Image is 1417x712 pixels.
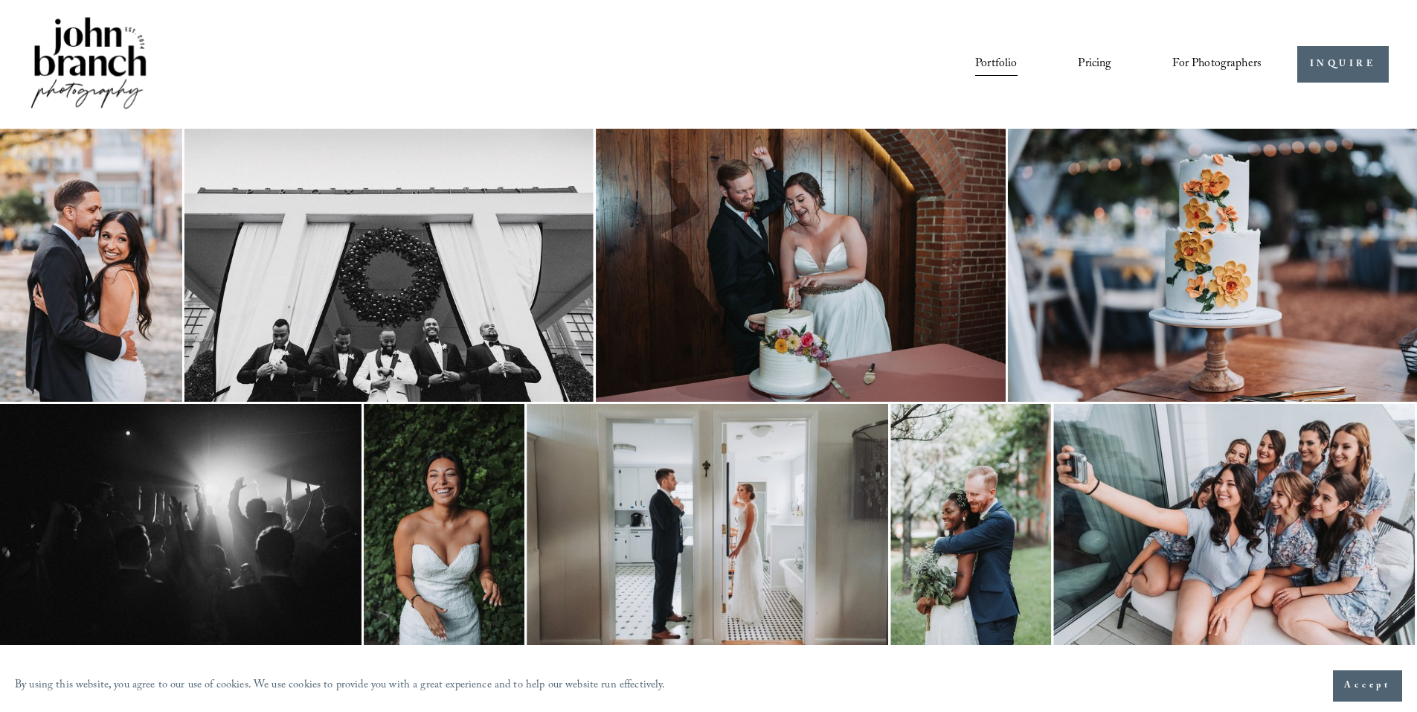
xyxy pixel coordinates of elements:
[890,404,1051,645] img: A bride and groom embrace outdoors, smiling; the bride holds a green bouquet, and the groom wears...
[1053,404,1415,645] img: A group of women in matching pajamas taking a selfie on a balcony, smiling and posing together.
[527,404,888,645] img: A bride in a white dress and a groom in a suit preparing in adjacent rooms with a bathroom and ki...
[1344,679,1391,693] span: Accept
[1172,53,1262,76] span: For Photographers
[1078,51,1111,77] a: Pricing
[364,404,524,645] img: Smiling bride in strapless white dress with green leafy background.
[1172,51,1262,77] a: folder dropdown
[28,14,149,115] img: John Branch IV Photography
[1333,670,1402,702] button: Accept
[15,676,666,697] p: By using this website, you agree to our use of cookies. We use cookies to provide you with a grea...
[596,129,1006,402] img: A couple is playfully cutting their wedding cake. The bride is wearing a white strapless gown, an...
[975,51,1017,77] a: Portfolio
[1297,46,1389,83] a: INQUIRE
[184,129,594,402] img: Group of men in tuxedos standing under a large wreath on a building's entrance.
